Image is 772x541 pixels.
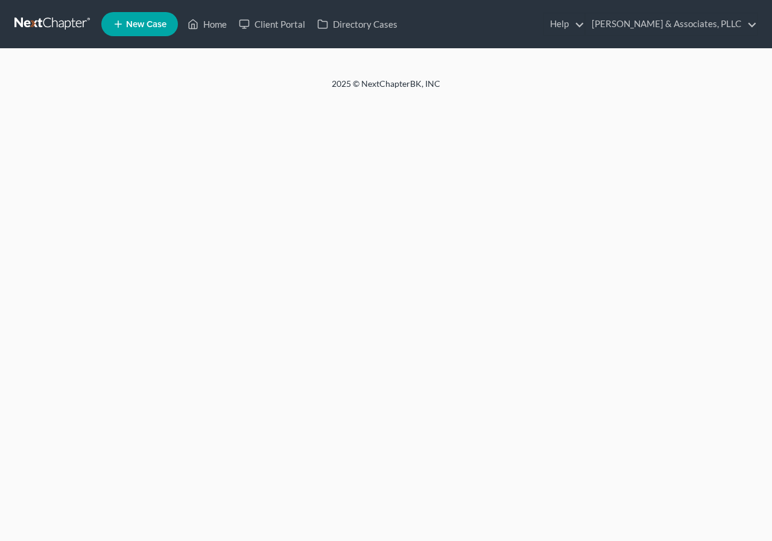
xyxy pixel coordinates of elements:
[182,13,233,35] a: Home
[42,78,730,100] div: 2025 © NextChapterBK, INC
[233,13,311,35] a: Client Portal
[586,13,757,35] a: [PERSON_NAME] & Associates, PLLC
[311,13,403,35] a: Directory Cases
[544,13,584,35] a: Help
[101,12,178,36] new-legal-case-button: New Case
